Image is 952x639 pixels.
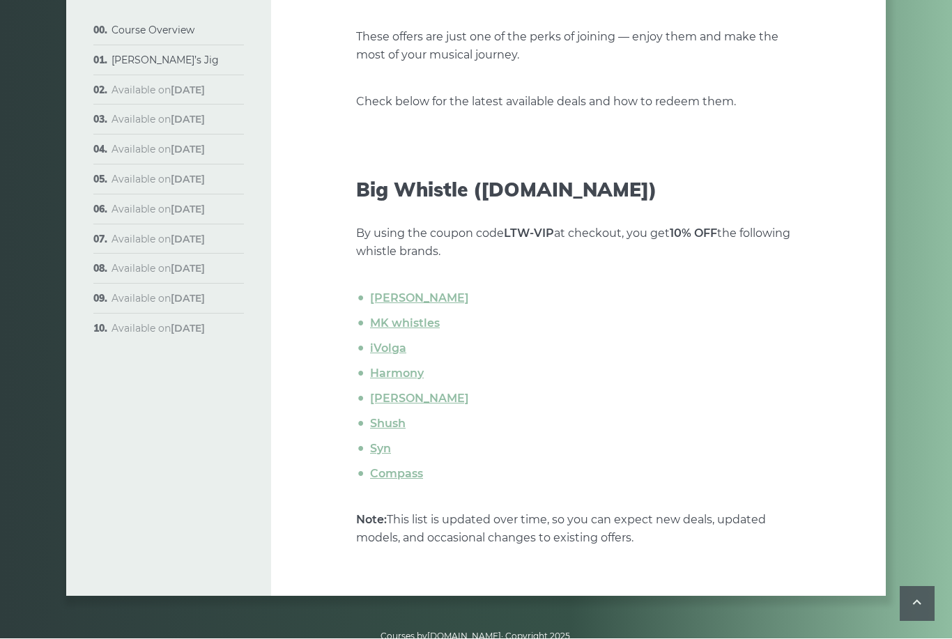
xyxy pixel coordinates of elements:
span: Available on [112,84,205,97]
strong: 10% OFF [670,227,717,240]
strong: [DATE] [171,84,205,97]
strong: [DATE] [171,323,205,335]
a: [PERSON_NAME]’s Jig [112,54,219,67]
strong: [DATE] [171,233,205,246]
a: [PERSON_NAME] [370,392,469,406]
strong: [DATE] [171,263,205,275]
span: Available on [112,203,205,216]
a: Compass [370,468,423,481]
a: Shush [370,417,406,431]
span: Available on [112,233,205,246]
strong: [DATE] [171,114,205,126]
a: MK whistles [370,317,440,330]
strong: [DATE] [171,174,205,186]
span: Available on [112,323,205,335]
a: Course Overview [112,24,194,37]
a: [PERSON_NAME] [370,292,469,305]
span: Available on [112,174,205,186]
strong: [DATE] [171,144,205,156]
a: Harmony [370,367,424,380]
p: By using the coupon code at checkout, you get the following whistle brands. [356,225,801,261]
span: Available on [112,114,205,126]
a: iVolga [370,342,406,355]
span: Available on [112,263,205,275]
p: Check below for the latest available deals and how to redeem them. [356,93,801,111]
span: Available on [112,293,205,305]
strong: Note: [356,514,387,527]
strong: [DATE] [171,293,205,305]
h3: Big Whistle ([DOMAIN_NAME]) [356,178,801,202]
a: Syn [370,442,391,456]
strong: [DATE] [171,203,205,216]
span: Available on [112,144,205,156]
p: This list is updated over time, so you can expect new deals, updated models, and occasional chang... [356,511,801,548]
p: These offers are just one of the perks of joining — enjoy them and make the most of your musical ... [356,29,801,65]
strong: LTW-VIP [504,227,554,240]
